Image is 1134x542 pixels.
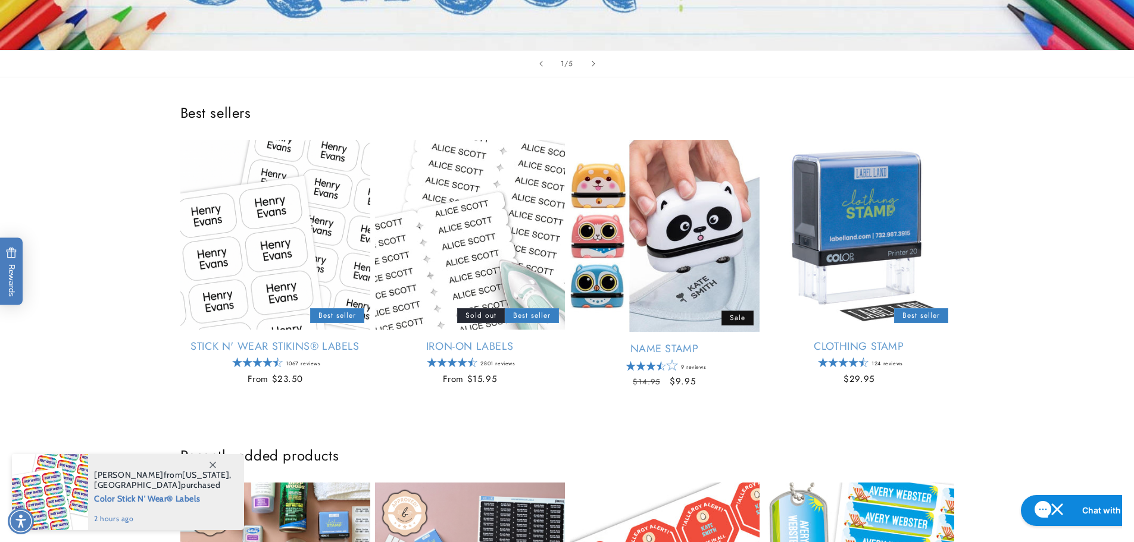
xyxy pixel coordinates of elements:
span: Color Stick N' Wear® Labels [94,490,232,505]
span: [US_STATE] [182,469,229,480]
h2: Best sellers [180,104,954,122]
span: from , purchased [94,470,232,490]
span: Rewards [6,247,17,296]
a: Stick N' Wear Stikins® Labels [180,340,370,353]
a: Iron-On Labels [375,340,565,353]
ul: Slider [180,140,954,398]
span: [PERSON_NAME] [94,469,164,480]
button: Gorgias live chat [6,4,132,35]
span: 2 hours ago [94,513,232,524]
a: Name Stamp [570,342,760,356]
span: [GEOGRAPHIC_DATA] [94,480,181,490]
span: 1 [561,58,564,70]
span: 5 [568,58,573,70]
button: Previous slide [528,51,554,77]
iframe: Gorgias live chat messenger [1015,491,1122,530]
h2: Chat with us [67,14,118,26]
div: Accessibility Menu [8,508,34,534]
span: / [564,58,568,70]
h2: Recently added products [180,446,954,465]
button: Next slide [580,51,607,77]
a: Clothing Stamp [764,340,954,353]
